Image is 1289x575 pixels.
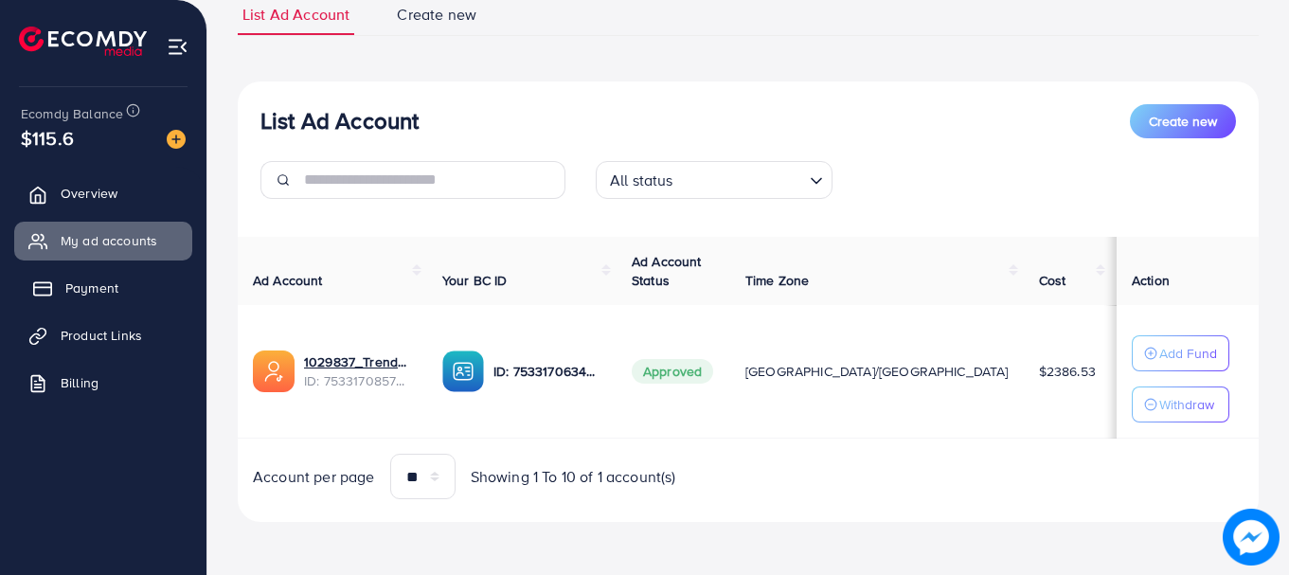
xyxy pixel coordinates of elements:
[471,466,676,488] span: Showing 1 To 10 of 1 account(s)
[1132,335,1229,371] button: Add Fund
[304,352,412,371] a: 1029837_Trendy Case_1753953029870
[1223,509,1280,566] img: image
[493,360,601,383] p: ID: 7533170634600448001
[1159,393,1214,416] p: Withdraw
[65,279,118,297] span: Payment
[606,167,677,194] span: All status
[304,352,412,391] div: <span class='underline'>1029837_Trendy Case_1753953029870</span></br>7533170857322184720
[14,222,192,260] a: My ad accounts
[14,174,192,212] a: Overview
[745,362,1009,381] span: [GEOGRAPHIC_DATA]/[GEOGRAPHIC_DATA]
[253,466,375,488] span: Account per page
[253,271,323,290] span: Ad Account
[1132,386,1229,422] button: Withdraw
[745,271,809,290] span: Time Zone
[1132,271,1170,290] span: Action
[1039,362,1096,381] span: $2386.53
[19,27,147,56] img: logo
[679,163,802,194] input: Search for option
[596,161,832,199] div: Search for option
[632,252,702,290] span: Ad Account Status
[442,350,484,392] img: ic-ba-acc.ded83a64.svg
[14,269,192,307] a: Payment
[1149,112,1217,131] span: Create new
[61,184,117,203] span: Overview
[21,104,123,123] span: Ecomdy Balance
[253,350,295,392] img: ic-ads-acc.e4c84228.svg
[14,316,192,354] a: Product Links
[61,231,157,250] span: My ad accounts
[397,4,476,26] span: Create new
[260,107,419,135] h3: List Ad Account
[1159,342,1217,365] p: Add Fund
[167,130,186,149] img: image
[21,124,74,152] span: $115.6
[632,359,713,384] span: Approved
[1039,271,1066,290] span: Cost
[1130,104,1236,138] button: Create new
[61,373,98,392] span: Billing
[167,36,188,58] img: menu
[61,326,142,345] span: Product Links
[14,364,192,402] a: Billing
[242,4,349,26] span: List Ad Account
[442,271,508,290] span: Your BC ID
[304,371,412,390] span: ID: 7533170857322184720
